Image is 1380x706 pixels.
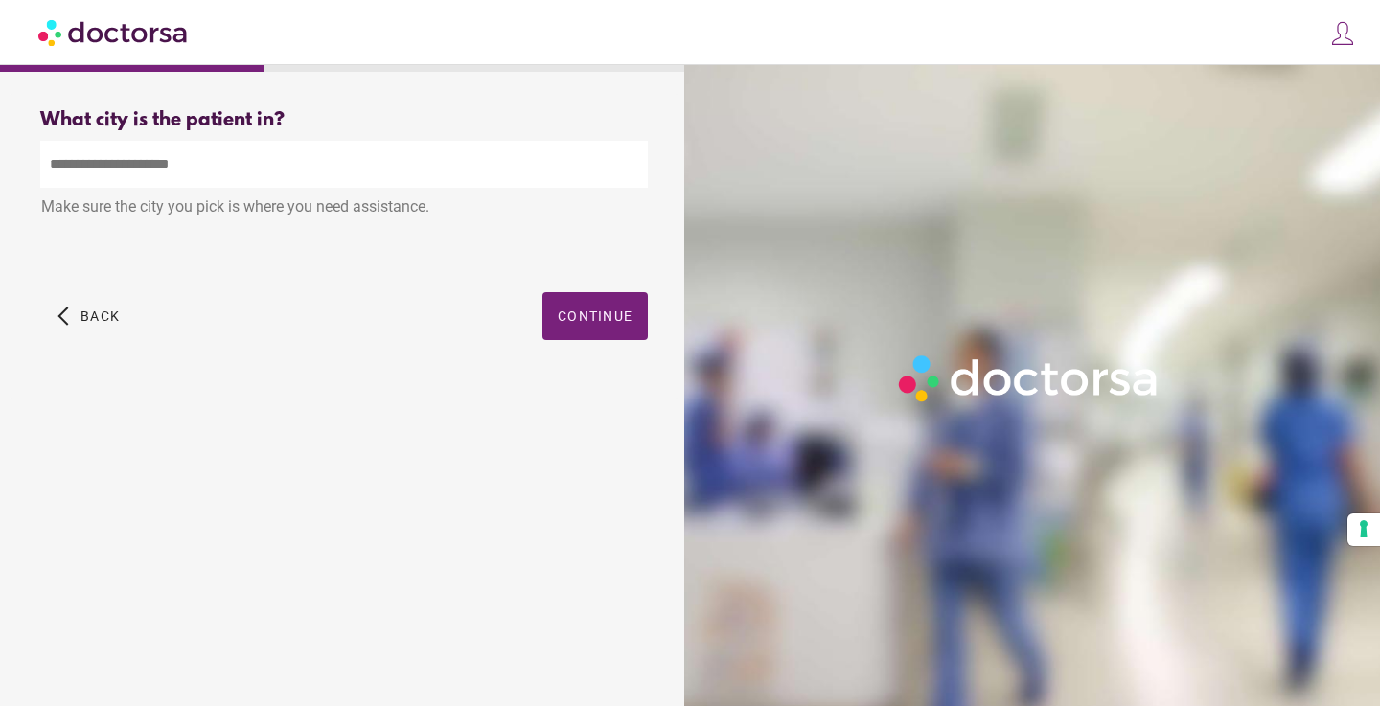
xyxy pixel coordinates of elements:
[542,292,648,340] button: Continue
[40,109,648,131] div: What city is the patient in?
[80,308,120,324] span: Back
[40,188,648,230] div: Make sure the city you pick is where you need assistance.
[1347,513,1380,546] button: Your consent preferences for tracking technologies
[38,11,190,54] img: Doctorsa.com
[1329,20,1356,47] img: icons8-customer-100.png
[558,308,632,324] span: Continue
[891,348,1167,409] img: Logo-Doctorsa-trans-White-partial-flat.png
[50,292,127,340] button: arrow_back_ios Back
